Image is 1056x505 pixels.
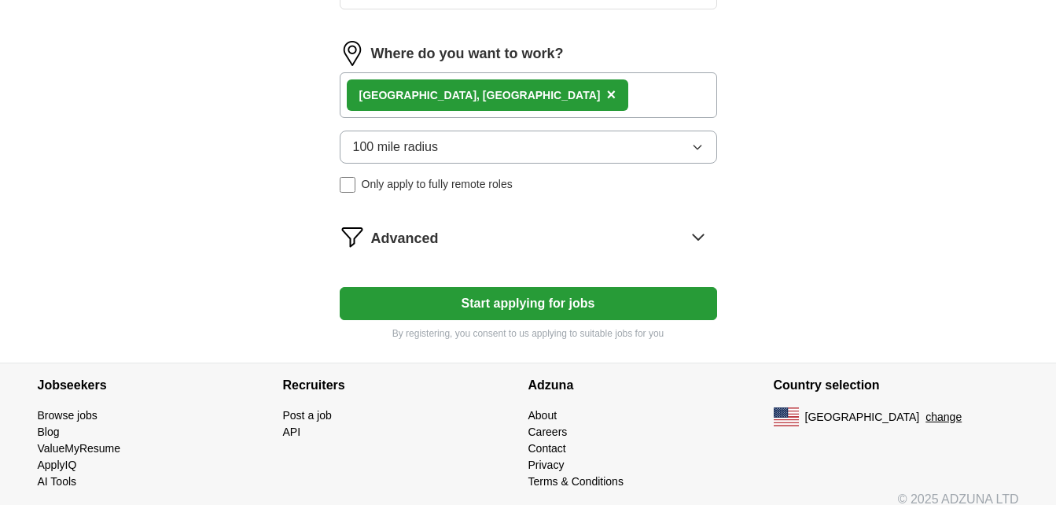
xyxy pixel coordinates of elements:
a: Post a job [283,409,332,422]
input: Only apply to fully remote roles [340,177,355,193]
button: change [925,409,962,426]
a: Contact [528,442,566,455]
div: , [GEOGRAPHIC_DATA] [359,87,601,104]
span: [GEOGRAPHIC_DATA] [805,409,920,426]
a: API [283,426,301,438]
button: 100 mile radius [340,131,717,164]
img: US flag [774,407,799,426]
a: Blog [38,426,60,438]
a: AI Tools [38,475,77,488]
img: location.png [340,41,365,66]
span: × [606,86,616,103]
a: Privacy [528,459,565,471]
a: About [528,409,557,422]
span: 100 mile radius [353,138,439,157]
button: × [606,83,616,107]
img: filter [340,224,365,249]
h4: Country selection [774,363,1019,407]
a: Browse jobs [38,409,98,422]
p: By registering, you consent to us applying to suitable jobs for you [340,326,717,341]
a: Terms & Conditions [528,475,624,488]
button: Start applying for jobs [340,287,717,320]
a: Careers [528,426,568,438]
span: Advanced [371,228,439,249]
a: ApplyIQ [38,459,77,471]
a: ValueMyResume [38,442,121,455]
label: Where do you want to work? [371,43,564,65]
span: Only apply to fully remote roles [362,176,513,193]
strong: [GEOGRAPHIC_DATA] [359,89,477,101]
